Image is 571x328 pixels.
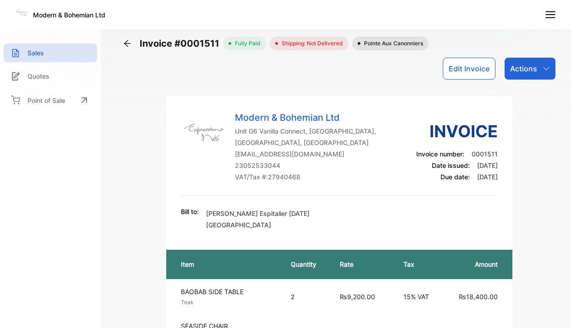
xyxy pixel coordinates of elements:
[533,290,571,328] iframe: LiveChat chat widget
[477,173,498,181] span: [DATE]
[472,150,498,158] span: 0001511
[4,90,97,110] a: Point of Sale
[340,259,385,269] p: Rate
[181,298,274,306] p: Teak
[181,259,272,269] p: Item
[27,48,44,58] p: Sales
[459,293,498,301] span: ₨18,400.00
[27,96,65,105] p: Point of Sale
[181,111,227,156] img: Company Logo
[4,43,97,62] a: Sales
[235,149,376,159] p: [EMAIL_ADDRESS][DOMAIN_NAME]
[440,173,470,181] span: Due date:
[27,71,49,81] p: Quotes
[235,138,376,147] p: [GEOGRAPHIC_DATA], [GEOGRAPHIC_DATA]
[291,259,321,269] p: Quantity
[340,293,375,301] span: ₨9,200.00
[291,292,321,301] p: 2
[505,58,555,80] button: Actions
[235,111,376,124] p: Modern & Bohemian Ltd
[235,161,376,170] p: 23052533044
[360,39,423,48] span: Pointe aux Canonniers
[416,119,498,144] h3: Invoice
[33,10,105,20] p: Modern & Bohemian Ltd
[452,259,498,269] p: Amount
[15,6,28,20] img: Logo
[181,207,199,216] p: Bill to:
[140,37,223,50] span: Invoice #0001511
[235,126,376,136] p: Unit G6 Vanilla Connect, [GEOGRAPHIC_DATA],
[403,292,434,301] p: 15% VAT
[4,67,97,86] a: Quotes
[477,161,498,169] span: [DATE]
[510,63,537,74] p: Actions
[278,39,343,48] span: Shipping: Not Delivered
[443,58,495,80] button: Edit Invoice
[206,221,271,229] span: [GEOGRAPHIC_DATA]
[181,287,274,296] p: BAOBAB SIDE TABLE
[416,150,464,158] span: Invoice number:
[432,161,470,169] span: Date issued:
[231,39,261,48] span: fully paid
[235,172,376,182] p: VAT/Tax #: 27940468
[206,209,310,218] p: [PERSON_NAME] Espitalier [DATE]
[403,259,434,269] p: Tax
